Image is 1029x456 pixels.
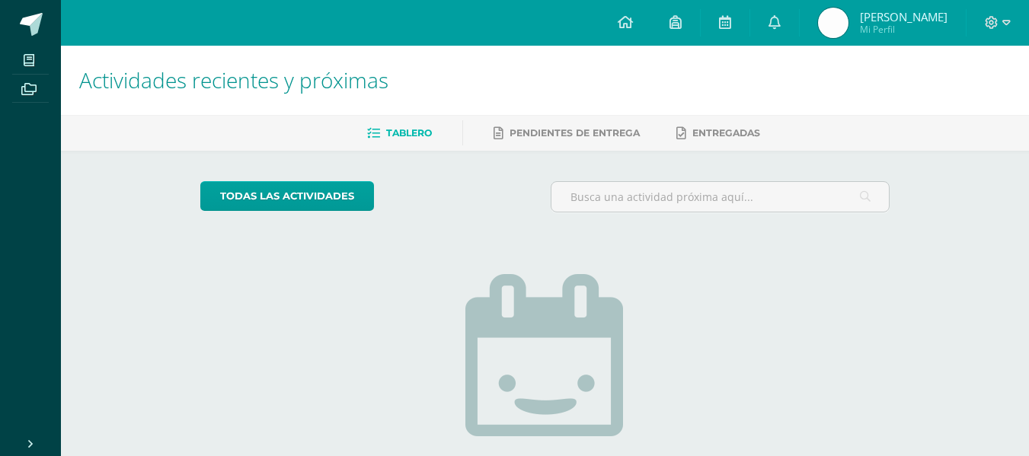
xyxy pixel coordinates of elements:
[79,65,388,94] span: Actividades recientes y próximas
[551,182,889,212] input: Busca una actividad próxima aquí...
[818,8,848,38] img: 0851b177bad5b4d3e70f86af8a91b0bb.png
[692,127,760,139] span: Entregadas
[510,127,640,139] span: Pendientes de entrega
[200,181,374,211] a: todas las Actividades
[386,127,432,139] span: Tablero
[494,121,640,145] a: Pendientes de entrega
[860,23,948,36] span: Mi Perfil
[860,9,948,24] span: [PERSON_NAME]
[676,121,760,145] a: Entregadas
[367,121,432,145] a: Tablero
